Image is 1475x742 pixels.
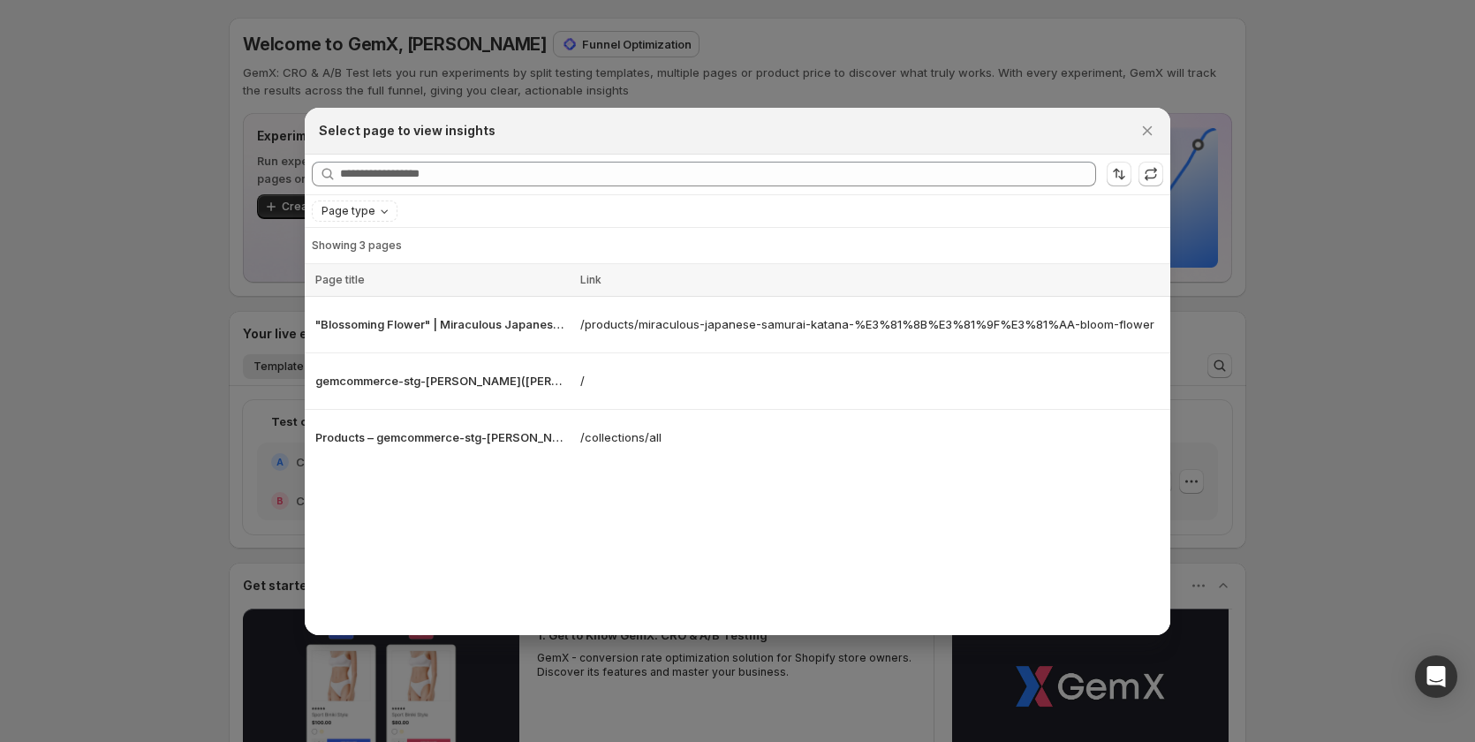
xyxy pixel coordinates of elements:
button: Close [1135,118,1160,143]
p: /products/miraculous-japanese-samurai-katana-%E3%81%8B%E3%81%9F%E3%81%AA-bloom-flower [580,315,1165,333]
span: Page title [315,273,365,286]
span: Link [580,273,601,286]
span: Page type [321,204,375,218]
div: Open Intercom Messenger [1415,655,1457,698]
button: Page type [313,201,397,221]
p: / [580,372,1165,390]
p: "Blossoming Flower" | Miraculous Japanese Samurai Katana かたな – gemcommerce-stg-[PERSON_NAME]([PER... [315,315,570,333]
p: Products – gemcommerce-stg-[PERSON_NAME]([PERSON_NAME].[PERSON_NAME]) [315,428,570,446]
button: Sort the results [1107,162,1131,186]
p: gemcommerce-stg-[PERSON_NAME]([PERSON_NAME].[PERSON_NAME]) [315,372,570,390]
p: /collections/all [580,428,1165,446]
p: Showing 3 pages [312,238,1163,253]
h2: Select page to view insights [319,122,495,140]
